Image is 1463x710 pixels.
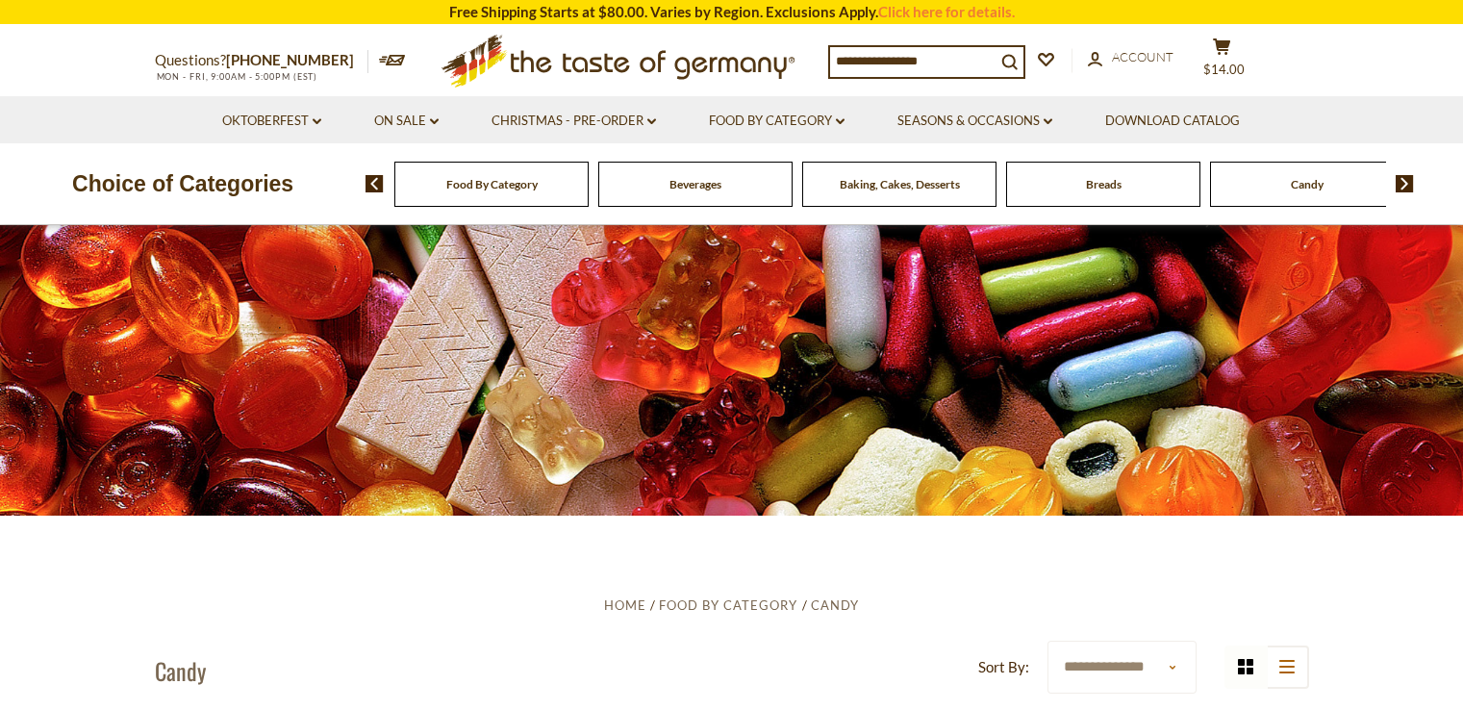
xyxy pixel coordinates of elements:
a: Baking, Cakes, Desserts [840,177,960,191]
a: Food By Category [659,597,797,613]
a: Food By Category [446,177,538,191]
a: [PHONE_NUMBER] [226,51,354,68]
a: Food By Category [709,111,845,132]
a: Account [1088,47,1173,68]
a: Click here for details. [878,3,1015,20]
a: Download Catalog [1105,111,1240,132]
img: previous arrow [366,175,384,192]
a: Candy [811,597,859,613]
a: Christmas - PRE-ORDER [492,111,656,132]
a: Seasons & Occasions [897,111,1052,132]
h1: Candy [155,656,206,685]
a: Candy [1291,177,1324,191]
label: Sort By: [978,655,1029,679]
button: $14.00 [1194,38,1251,86]
img: next arrow [1396,175,1414,192]
a: Home [604,597,646,613]
a: Oktoberfest [222,111,321,132]
span: MON - FRI, 9:00AM - 5:00PM (EST) [155,71,318,82]
span: $14.00 [1203,62,1245,77]
span: Account [1112,49,1173,64]
a: On Sale [374,111,439,132]
a: Breads [1086,177,1122,191]
a: Beverages [669,177,721,191]
p: Questions? [155,48,368,73]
